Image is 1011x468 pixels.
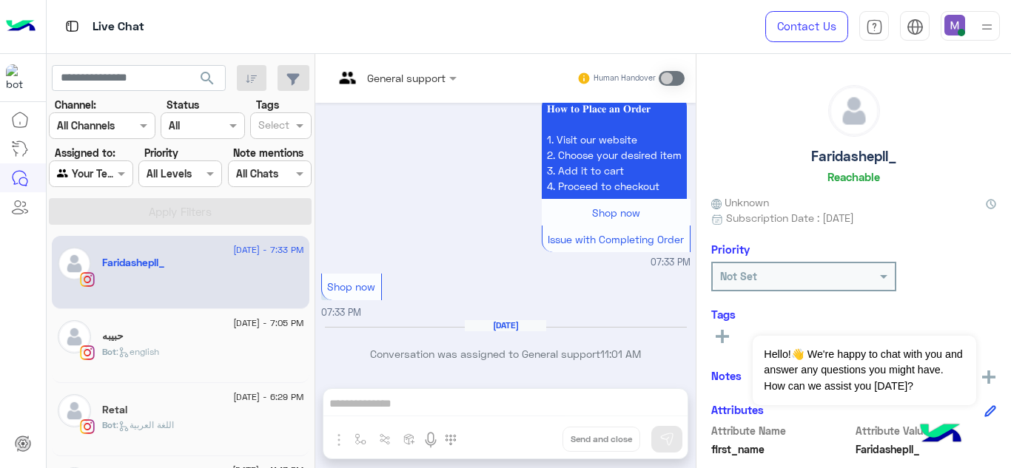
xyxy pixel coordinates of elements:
[58,247,91,280] img: defaultAdmin.png
[465,320,546,330] h6: [DATE]
[711,441,853,457] span: first_name
[856,441,997,457] span: Faridashepll_
[711,403,764,416] h6: Attributes
[859,11,889,42] a: tab
[978,18,996,36] img: profile
[102,419,116,430] span: Bot
[55,97,96,112] label: Channel:
[55,145,115,160] label: Assigned to:
[944,15,965,35] img: userImage
[548,233,684,245] span: Issue with Completing Order
[6,11,36,42] img: Logo
[651,256,691,270] span: 07:33 PM
[711,423,853,438] span: Attribute Name
[167,97,199,112] label: Status
[198,69,216,87] span: search
[102,330,124,342] h5: حبيبه
[327,280,375,293] span: Shop now
[321,307,361,318] span: 07:33 PM
[321,346,691,362] p: Conversation was assigned to General support
[49,198,312,225] button: Apply Filters
[102,404,127,416] h5: Retal
[233,243,303,257] span: [DATE] - 7:33 PM
[144,145,178,160] label: Priority
[915,409,967,461] img: hulul-logo.png
[765,11,848,42] a: Contact Us
[726,210,854,225] span: Subscription Date : [DATE]
[811,148,897,165] h5: Faridashepll_
[116,346,159,357] span: : english
[80,419,95,434] img: Instagram
[93,17,144,37] p: Live Chat
[866,18,883,35] img: tab
[58,320,91,353] img: defaultAdmin.png
[102,346,116,357] span: Bot
[711,243,750,256] h6: Priority
[594,72,656,84] small: Human Handover
[6,64,33,91] img: 317874714732967
[982,370,995,384] img: add
[592,206,640,219] span: Shop now
[116,419,174,430] span: : اللغة العربية
[256,117,289,136] div: Select
[102,257,165,269] h5: Faridashepll_
[542,95,687,199] p: 29/6/2025, 7:33 PM
[907,18,924,35] img: tab
[80,345,95,360] img: Instagram
[80,272,95,287] img: Instagram
[829,86,879,136] img: defaultAdmin.png
[753,336,975,405] span: Hello!👋 We're happy to chat with you and answer any questions you might have. How can we assist y...
[63,17,81,35] img: tab
[711,308,996,321] h6: Tags
[827,170,880,183] h6: Reachable
[711,194,769,210] span: Unknown
[233,316,303,330] span: [DATE] - 7:05 PM
[58,394,91,427] img: defaultAdmin.png
[233,145,303,160] label: Note mentions
[856,423,997,438] span: Attribute Value
[711,369,742,382] h6: Notes
[256,97,279,112] label: Tags
[233,390,303,404] span: [DATE] - 6:29 PM
[189,65,226,97] button: search
[600,347,641,360] span: 11:01 AM
[562,427,640,452] button: Send and close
